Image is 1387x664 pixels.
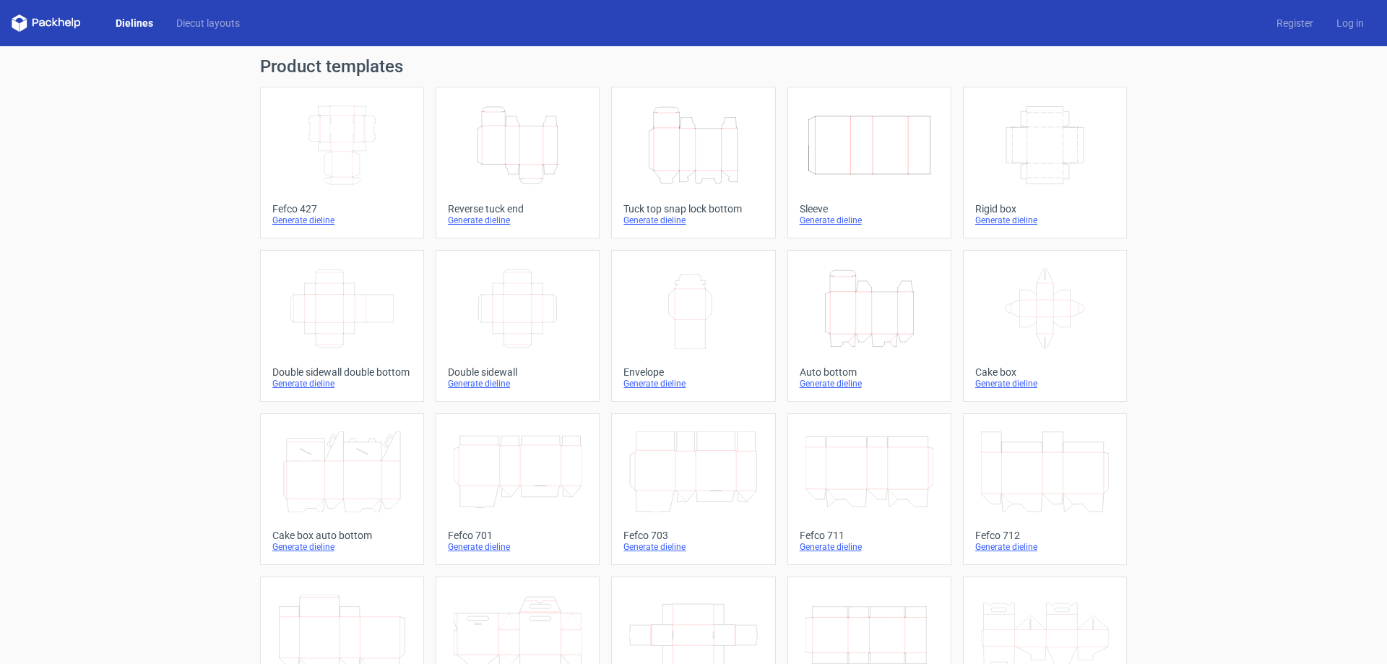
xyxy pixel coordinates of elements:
[975,530,1115,541] div: Fefco 712
[448,530,587,541] div: Fefco 701
[104,16,165,30] a: Dielines
[623,378,763,389] div: Generate dieline
[448,378,587,389] div: Generate dieline
[975,378,1115,389] div: Generate dieline
[448,215,587,226] div: Generate dieline
[975,203,1115,215] div: Rigid box
[963,87,1127,238] a: Rigid boxGenerate dieline
[787,413,951,565] a: Fefco 711Generate dieline
[272,378,412,389] div: Generate dieline
[260,250,424,402] a: Double sidewall double bottomGenerate dieline
[623,541,763,553] div: Generate dieline
[611,413,775,565] a: Fefco 703Generate dieline
[1325,16,1375,30] a: Log in
[800,203,939,215] div: Sleeve
[623,203,763,215] div: Tuck top snap lock bottom
[800,541,939,553] div: Generate dieline
[787,250,951,402] a: Auto bottomGenerate dieline
[963,413,1127,565] a: Fefco 712Generate dieline
[260,413,424,565] a: Cake box auto bottomGenerate dieline
[436,87,600,238] a: Reverse tuck endGenerate dieline
[975,366,1115,378] div: Cake box
[975,541,1115,553] div: Generate dieline
[165,16,251,30] a: Diecut layouts
[272,215,412,226] div: Generate dieline
[272,366,412,378] div: Double sidewall double bottom
[260,58,1127,75] h1: Product templates
[800,366,939,378] div: Auto bottom
[272,541,412,553] div: Generate dieline
[448,366,587,378] div: Double sidewall
[611,87,775,238] a: Tuck top snap lock bottomGenerate dieline
[963,250,1127,402] a: Cake boxGenerate dieline
[975,215,1115,226] div: Generate dieline
[272,203,412,215] div: Fefco 427
[623,366,763,378] div: Envelope
[436,250,600,402] a: Double sidewallGenerate dieline
[260,87,424,238] a: Fefco 427Generate dieline
[623,530,763,541] div: Fefco 703
[611,250,775,402] a: EnvelopeGenerate dieline
[787,87,951,238] a: SleeveGenerate dieline
[800,378,939,389] div: Generate dieline
[448,203,587,215] div: Reverse tuck end
[623,215,763,226] div: Generate dieline
[448,541,587,553] div: Generate dieline
[800,215,939,226] div: Generate dieline
[272,530,412,541] div: Cake box auto bottom
[800,530,939,541] div: Fefco 711
[436,413,600,565] a: Fefco 701Generate dieline
[1265,16,1325,30] a: Register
